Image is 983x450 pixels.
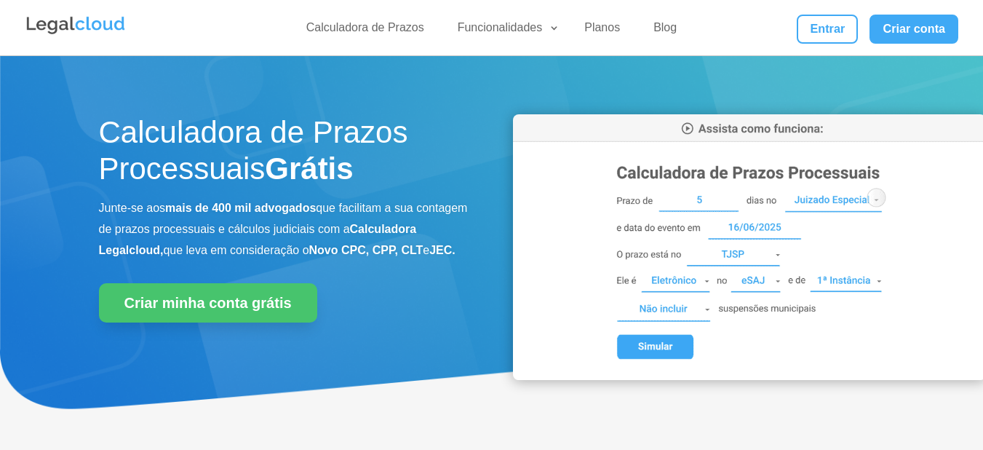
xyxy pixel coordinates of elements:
[25,26,127,39] a: Logo da Legalcloud
[429,244,455,256] b: JEC.
[449,20,560,42] a: Funcionalidades
[99,198,470,261] p: Junte-se aos que facilitam a sua contagem de prazos processuais e cálculos judiciais com a que le...
[265,151,353,186] strong: Grátis
[99,283,317,323] a: Criar minha conta grátis
[645,20,685,42] a: Blog
[576,20,629,42] a: Planos
[309,244,423,256] b: Novo CPC, CPP, CLT
[99,114,470,195] h1: Calculadora de Prazos Processuais
[99,223,417,256] b: Calculadora Legalcloud,
[165,202,316,214] b: mais de 400 mil advogados
[25,15,127,36] img: Legalcloud Logo
[869,15,958,44] a: Criar conta
[797,15,858,44] a: Entrar
[298,20,433,42] a: Calculadora de Prazos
